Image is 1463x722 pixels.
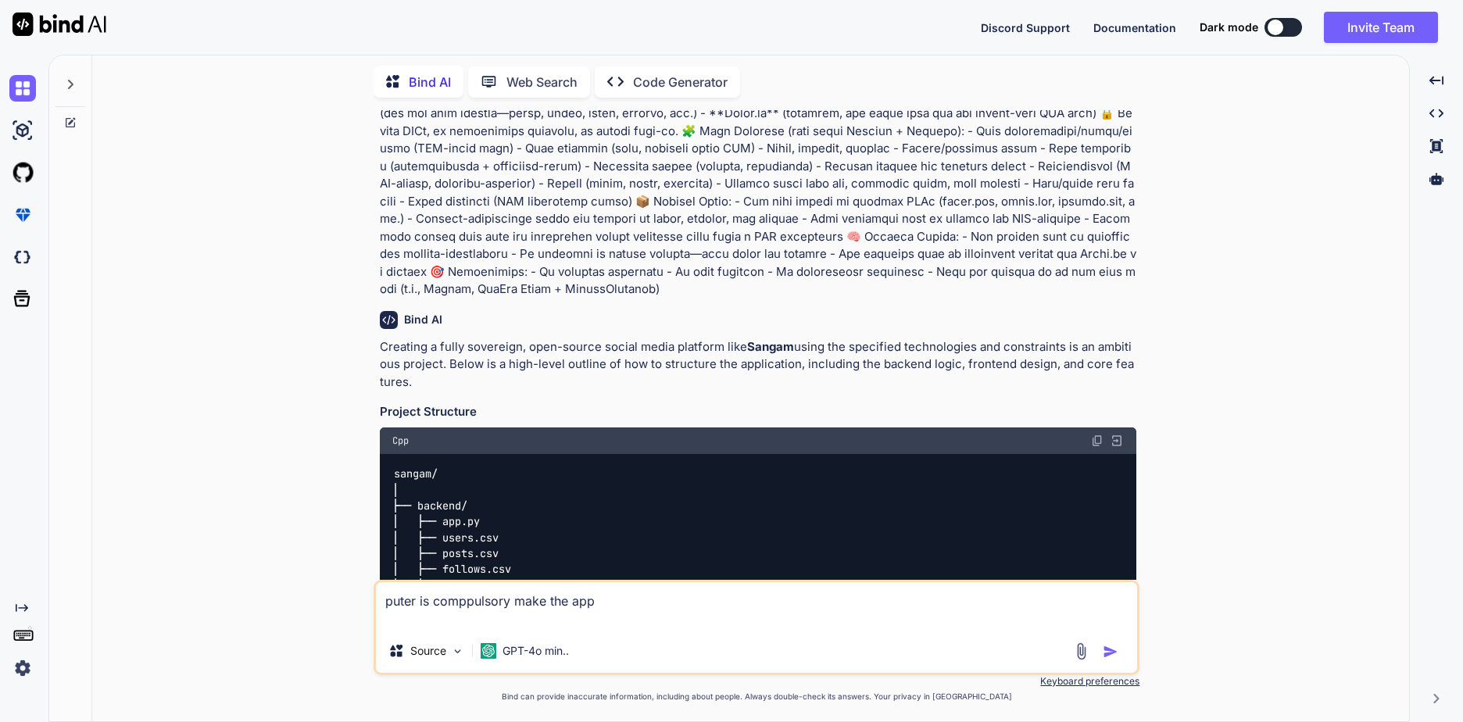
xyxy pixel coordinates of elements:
span: Documentation [1093,21,1176,34]
img: settings [9,655,36,681]
p: Bind can provide inaccurate information, including about people. Always double-check its answers.... [374,691,1139,702]
p: Lorem i dolor sitametco, adip-elitse doeius tempo incididu utlabo **Etdolo**, magnaali en ad MIN-... [380,70,1136,298]
img: GPT-4o mini [481,643,496,659]
p: Bind AI [409,73,451,91]
p: Code Generator [633,73,728,91]
h6: Bind AI [404,312,442,327]
strong: Sangam [747,339,794,354]
textarea: puter is comppulsory make the app [376,582,1137,629]
p: GPT-4o min.. [503,643,569,659]
h3: Project Structure [380,403,1136,421]
p: Source [410,643,446,659]
button: Documentation [1093,20,1176,36]
p: Web Search [506,73,578,91]
span: Discord Support [981,21,1070,34]
img: darkCloudIdeIcon [9,244,36,270]
button: Invite Team [1324,12,1438,43]
p: Creating a fully sovereign, open-source social media platform like using the specified technologi... [380,338,1136,391]
button: Discord Support [981,20,1070,36]
img: Bind AI [13,13,106,36]
span: Dark mode [1200,20,1258,35]
img: Open in Browser [1110,434,1124,448]
p: Keyboard preferences [374,675,1139,688]
img: githubLight [9,159,36,186]
img: copy [1091,434,1104,447]
img: premium [9,202,36,228]
img: icon [1103,644,1118,659]
span: Cpp [392,434,409,447]
img: chat [9,75,36,102]
img: attachment [1072,642,1090,660]
img: ai-studio [9,117,36,144]
img: Pick Models [451,645,464,658]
